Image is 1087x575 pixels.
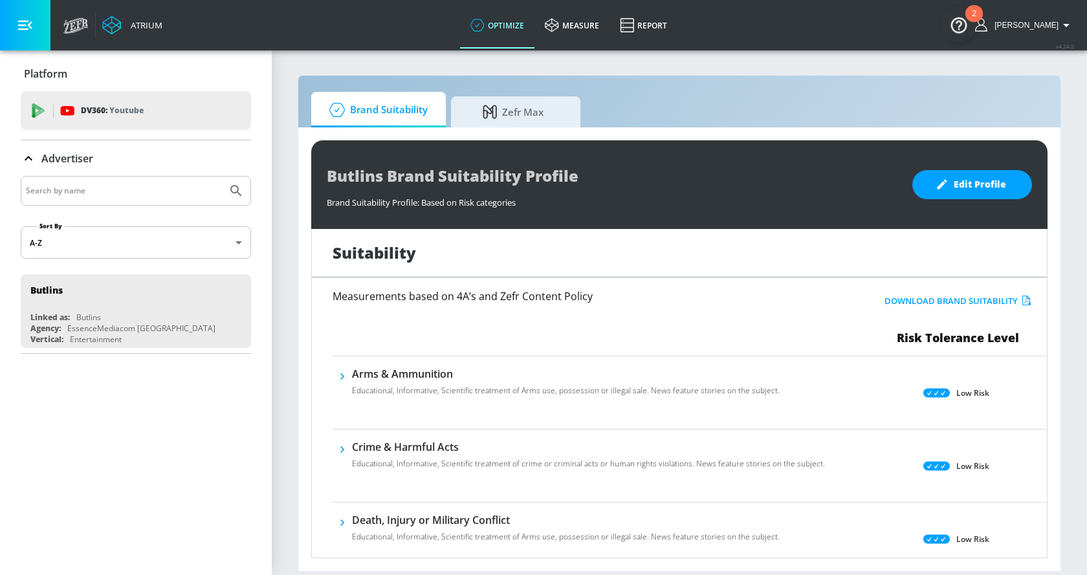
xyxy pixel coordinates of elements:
[102,16,162,35] a: Atrium
[70,334,122,345] div: Entertainment
[956,532,989,546] p: Low Risk
[21,56,251,92] div: Platform
[1056,43,1074,50] span: v 4.24.0
[975,17,1074,33] button: [PERSON_NAME]
[126,19,162,31] div: Atrium
[30,284,63,296] div: Butlins
[352,531,780,543] p: Educational, Informative, Scientific treatment of Arms use, possession or illegal sale. News feat...
[352,440,825,454] h6: Crime & Harmful Acts
[897,330,1019,345] span: Risk Tolerance Level
[21,274,251,348] div: ButlinsLinked as:ButlinsAgency:EssenceMediacom [GEOGRAPHIC_DATA]Vertical:Entertainment
[956,386,989,400] p: Low Risk
[21,269,251,353] nav: list of Advertiser
[327,190,899,208] div: Brand Suitability Profile: Based on Risk categories
[460,2,534,49] a: optimize
[352,440,825,477] div: Crime & Harmful ActsEducational, Informative, Scientific treatment of crime or criminal acts or h...
[972,14,976,30] div: 2
[21,91,251,130] div: DV360: Youtube
[938,177,1006,193] span: Edit Profile
[37,222,65,230] label: Sort By
[26,182,222,199] input: Search by name
[41,151,93,166] p: Advertiser
[464,96,562,127] span: Zefr Max
[333,242,416,263] h1: Suitability
[324,94,428,125] span: Brand Suitability
[30,334,63,345] div: Vertical:
[333,291,809,301] h6: Measurements based on 4A’s and Zefr Content Policy
[352,458,825,470] p: Educational, Informative, Scientific treatment of crime or criminal acts or human rights violatio...
[956,459,989,473] p: Low Risk
[21,176,251,353] div: Advertiser
[352,513,780,550] div: Death, Injury or Military ConflictEducational, Informative, Scientific treatment of Arms use, pos...
[352,385,780,396] p: Educational, Informative, Scientific treatment of Arms use, possession or illegal sale. News feat...
[24,67,67,81] p: Platform
[67,323,215,334] div: EssenceMediacom [GEOGRAPHIC_DATA]
[30,312,70,323] div: Linked as:
[352,367,780,381] h6: Arms & Ammunition
[30,323,61,334] div: Agency:
[912,170,1032,199] button: Edit Profile
[609,2,677,49] a: Report
[881,291,1035,311] button: Download Brand Suitability
[989,21,1059,30] span: login as: christopher.parsons@essencemediacom.com
[534,2,609,49] a: measure
[352,367,780,404] div: Arms & AmmunitionEducational, Informative, Scientific treatment of Arms use, possession or illega...
[21,226,251,259] div: A-Z
[352,513,780,527] h6: Death, Injury or Military Conflict
[81,103,144,118] p: DV360:
[941,6,977,43] button: Open Resource Center, 2 new notifications
[76,312,101,323] div: Butlins
[109,103,144,117] p: Youtube
[21,140,251,177] div: Advertiser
